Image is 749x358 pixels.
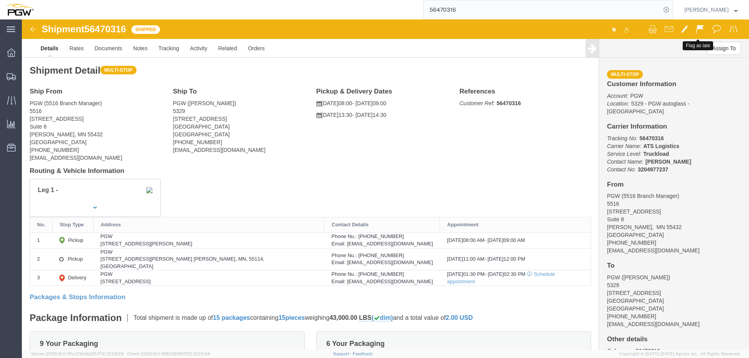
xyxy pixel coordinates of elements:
[684,5,729,14] span: Phillip Thornton
[127,351,210,356] span: Client: 2025.16.0-1592391
[333,351,353,356] a: Support
[92,351,124,356] span: [DATE] 12:29:29
[178,351,210,356] span: [DATE] 12:25:34
[619,351,740,357] span: Copyright © [DATE]-[DATE] Agistix Inc., All Rights Reserved
[353,351,373,356] a: Feedback
[5,4,34,16] img: logo
[31,351,124,356] span: Server: 2025.16.0-1ffcc23b9e2
[424,0,661,19] input: Search for shipment number, reference number
[22,19,749,350] iframe: FS Legacy Container
[684,5,738,14] button: [PERSON_NAME]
